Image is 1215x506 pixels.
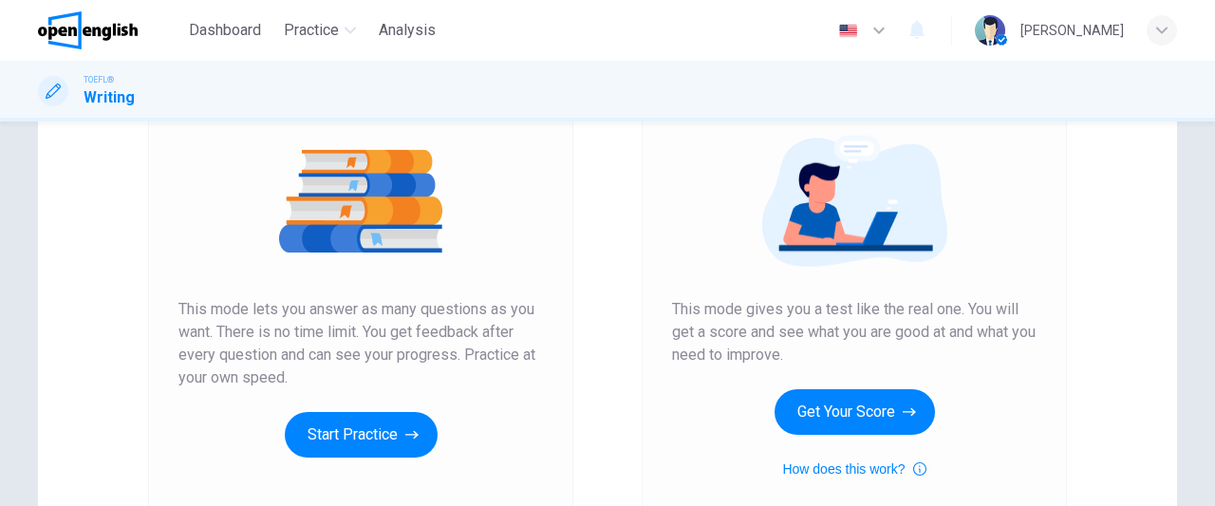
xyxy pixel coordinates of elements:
[379,19,436,42] span: Analysis
[371,13,443,47] button: Analysis
[672,298,1037,366] span: This mode gives you a test like the real one. You will get a score and see what you are good at a...
[975,15,1005,46] img: Profile picture
[775,389,935,435] button: Get Your Score
[84,86,135,109] h1: Writing
[189,19,261,42] span: Dashboard
[181,13,269,47] button: Dashboard
[285,412,438,458] button: Start Practice
[178,298,543,389] span: This mode lets you answer as many questions as you want. There is no time limit. You get feedback...
[284,19,339,42] span: Practice
[1020,19,1124,42] div: [PERSON_NAME]
[38,11,138,49] img: OpenEnglish logo
[84,73,114,86] span: TOEFL®
[38,11,181,49] a: OpenEnglish logo
[836,24,860,38] img: en
[782,458,925,480] button: How does this work?
[276,13,364,47] button: Practice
